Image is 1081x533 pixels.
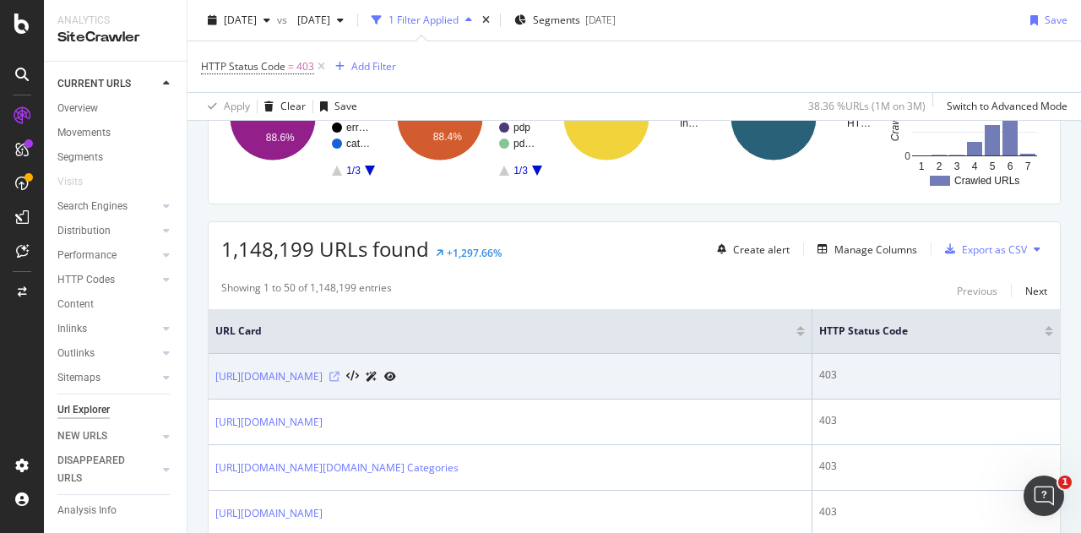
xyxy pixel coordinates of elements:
[954,160,960,172] text: 3
[57,271,158,289] a: HTTP Codes
[346,165,361,177] text: 1/3
[479,12,493,29] div: times
[972,160,978,172] text: 4
[947,99,1067,113] div: Switch to Advanced Mode
[1025,160,1031,172] text: 7
[513,122,530,133] text: pdp
[57,75,131,93] div: CURRENT URLS
[201,93,250,120] button: Apply
[258,93,306,120] button: Clear
[1008,160,1013,172] text: 6
[940,93,1067,120] button: Switch to Advanced Mode
[57,296,175,313] a: Content
[819,459,1053,474] div: 403
[57,427,107,445] div: NEW URLS
[296,55,314,79] span: 403
[819,367,1053,383] div: 403
[201,59,285,73] span: HTTP Status Code
[905,150,911,162] text: 0
[57,502,175,519] a: Analysis Info
[291,7,350,34] button: [DATE]
[346,371,359,383] button: View HTML Source
[57,427,158,445] a: NEW URLS
[57,369,100,387] div: Sitemaps
[365,7,479,34] button: 1 Filter Applied
[57,502,117,519] div: Analysis Info
[847,117,871,129] text: HT…
[513,138,535,150] text: pd…
[819,413,1053,428] div: 403
[215,368,323,385] a: [URL][DOMAIN_NAME]
[346,122,369,133] text: err…
[329,57,396,77] button: Add Filter
[57,124,111,142] div: Movements
[819,504,1053,519] div: 403
[919,160,925,172] text: 1
[351,59,396,73] div: Add Filter
[819,324,1019,339] span: HTTP Status Code
[432,131,461,143] text: 88.4%
[384,367,396,385] a: URL Inspection
[1045,13,1067,27] div: Save
[957,280,997,301] button: Previous
[313,93,357,120] button: Save
[57,271,115,289] div: HTTP Codes
[57,296,94,313] div: Content
[215,324,792,339] span: URL Card
[57,222,158,240] a: Distribution
[57,247,117,264] div: Performance
[277,13,291,27] span: vs
[585,13,616,27] div: [DATE]
[710,236,790,263] button: Create alert
[722,44,878,191] div: A chart.
[57,198,158,215] a: Search Engines
[888,44,1045,191] div: A chart.
[57,452,158,487] a: DISAPPEARED URLS
[366,367,378,385] a: AI Url Details
[1058,476,1072,489] span: 1
[533,13,580,27] span: Segments
[215,505,323,522] a: [URL][DOMAIN_NAME]
[388,13,459,27] div: 1 Filter Applied
[346,138,370,150] text: cat…
[201,7,277,34] button: [DATE]
[215,414,323,431] a: [URL][DOMAIN_NAME]
[57,222,111,240] div: Distribution
[57,173,83,191] div: Visits
[57,247,158,264] a: Performance
[1025,284,1047,298] div: Next
[221,235,429,263] span: 1,148,199 URLs found
[954,175,1019,187] text: Crawled URLs
[57,345,95,362] div: Outlinks
[990,160,996,172] text: 5
[57,345,158,362] a: Outlinks
[57,100,98,117] div: Overview
[957,284,997,298] div: Previous
[1024,476,1064,516] iframe: Intercom live chat
[57,75,158,93] a: CURRENT URLS
[811,239,917,259] button: Manage Columns
[1024,7,1067,34] button: Save
[808,99,926,113] div: 38.36 % URLs ( 1M on 3M )
[57,124,175,142] a: Movements
[57,14,173,28] div: Analytics
[215,460,459,476] a: [URL][DOMAIN_NAME][DOMAIN_NAME] Categories
[1025,280,1047,301] button: Next
[266,132,295,144] text: 88.6%
[508,7,622,34] button: Segments[DATE]
[221,280,392,301] div: Showing 1 to 50 of 1,148,199 entries
[57,320,87,338] div: Inlinks
[57,100,175,117] a: Overview
[57,369,158,387] a: Sitemaps
[57,149,103,166] div: Segments
[57,28,173,47] div: SiteCrawler
[57,149,175,166] a: Segments
[288,59,294,73] span: =
[594,111,620,123] text: 100%
[57,401,110,419] div: Url Explorer
[329,372,340,382] a: Visit Online Page
[680,117,698,129] text: In…
[57,401,175,419] a: Url Explorer
[733,242,790,257] div: Create alert
[57,452,143,487] div: DISAPPEARED URLS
